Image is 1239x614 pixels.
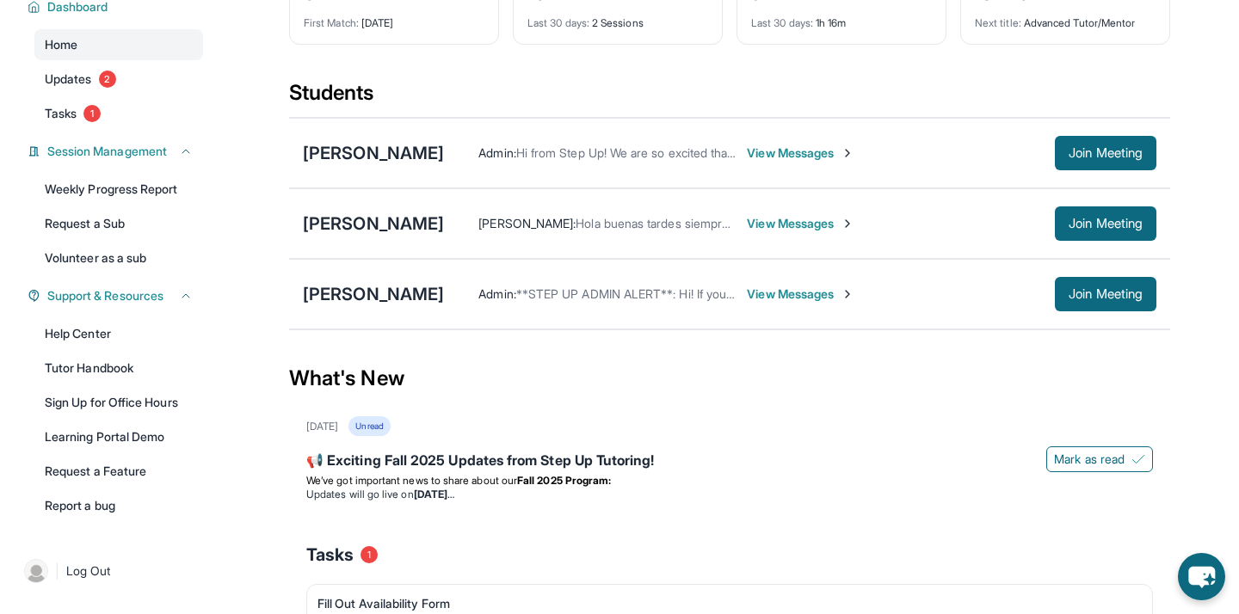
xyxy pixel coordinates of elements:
[747,144,854,162] span: View Messages
[1131,452,1145,466] img: Mark as read
[289,341,1170,416] div: What's New
[747,215,854,232] span: View Messages
[34,64,203,95] a: Updates2
[576,216,891,230] span: Hola buenas tardes siempre cuales van hacer los horarios
[1069,148,1143,158] span: Join Meeting
[47,143,167,160] span: Session Management
[1055,277,1156,311] button: Join Meeting
[841,146,854,160] img: Chevron-Right
[17,552,203,590] a: |Log Out
[304,16,359,29] span: First Match :
[1178,553,1225,600] button: chat-button
[478,216,576,230] span: [PERSON_NAME] :
[306,474,517,487] span: We’ve got important news to share about our
[747,286,854,303] span: View Messages
[478,145,515,160] span: Admin :
[34,98,203,129] a: Tasks1
[303,141,444,165] div: [PERSON_NAME]
[83,105,101,122] span: 1
[45,36,77,53] span: Home
[47,287,163,304] span: Support & Resources
[478,286,515,301] span: Admin :
[45,71,92,88] span: Updates
[1069,218,1143,229] span: Join Meeting
[841,217,854,230] img: Chevron-Right
[34,353,203,384] a: Tutor Handbook
[34,208,203,239] a: Request a Sub
[40,287,193,304] button: Support & Resources
[1055,206,1156,241] button: Join Meeting
[975,16,1021,29] span: Next title :
[24,559,48,583] img: user-img
[40,143,193,160] button: Session Management
[34,29,203,60] a: Home
[304,6,484,30] div: [DATE]
[841,287,854,301] img: Chevron-Right
[306,488,1153,501] li: Updates will go live on
[289,79,1170,117] div: Students
[55,561,59,581] span: |
[527,6,708,30] div: 2 Sessions
[527,16,589,29] span: Last 30 days :
[45,105,77,122] span: Tasks
[306,420,338,433] div: [DATE]
[361,546,378,563] span: 1
[1069,289,1143,299] span: Join Meeting
[1054,451,1125,468] span: Mark as read
[317,595,1128,612] div: Fill Out Availability Form
[34,421,203,452] a: Learning Portal Demo
[414,488,454,500] strong: [DATE]
[1055,136,1156,170] button: Join Meeting
[303,282,444,306] div: [PERSON_NAME]
[303,212,444,236] div: [PERSON_NAME]
[348,416,390,436] div: Unread
[751,6,932,30] div: 1h 16m
[34,490,203,521] a: Report a bug
[34,243,203,273] a: Volunteer as a sub
[517,474,611,487] strong: Fall 2025 Program:
[306,450,1153,474] div: 📢 Exciting Fall 2025 Updates from Step Up Tutoring!
[34,456,203,487] a: Request a Feature
[34,318,203,349] a: Help Center
[306,543,354,567] span: Tasks
[975,6,1156,30] div: Advanced Tutor/Mentor
[34,174,203,205] a: Weekly Progress Report
[751,16,813,29] span: Last 30 days :
[99,71,116,88] span: 2
[1046,446,1153,472] button: Mark as read
[34,387,203,418] a: Sign Up for Office Hours
[66,562,111,580] span: Log Out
